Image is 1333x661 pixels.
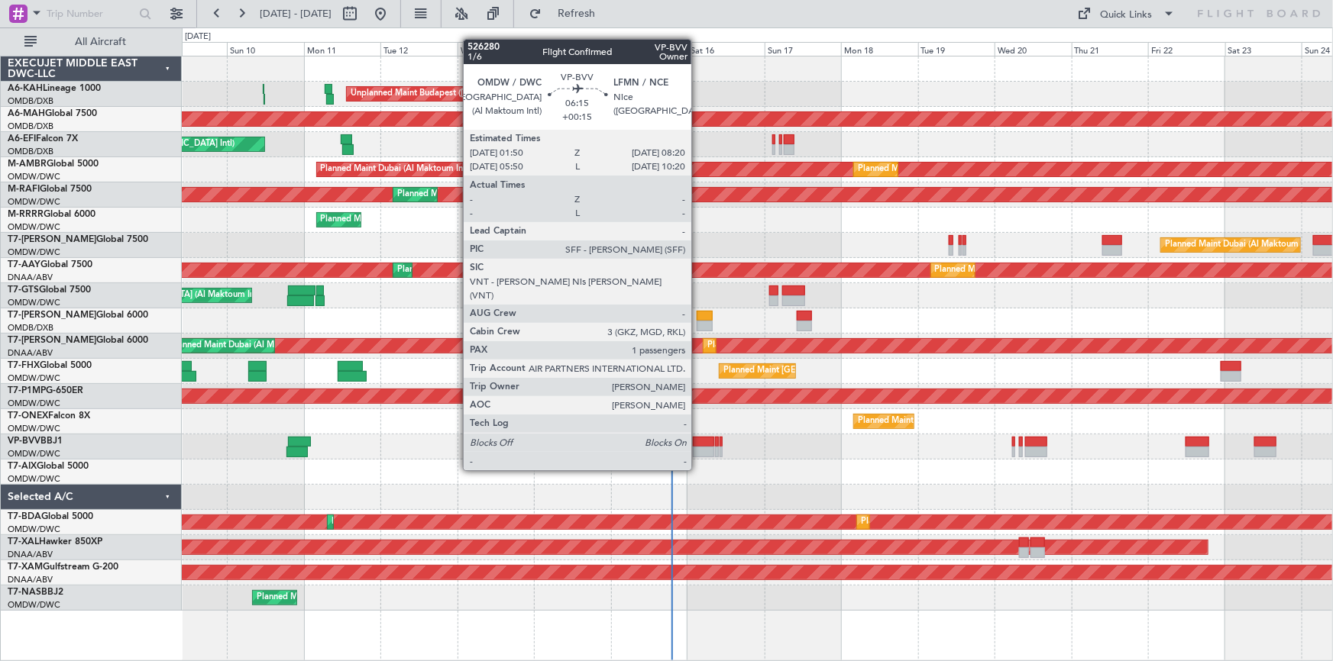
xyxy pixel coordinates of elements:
[8,574,53,585] a: DNAA/ABV
[8,272,53,283] a: DNAA/ABV
[918,42,995,56] div: Tue 19
[8,260,92,269] a: T7-AAYGlobal 7500
[8,537,39,547] span: T7-XAL
[8,84,43,93] span: A6-KAH
[8,386,83,395] a: T7-P1MPG-650ER
[8,297,60,308] a: OMDW/DWC
[861,511,1011,534] div: Planned Maint Dubai (Al Maktoum Intl)
[8,512,93,521] a: T7-BDAGlobal 5000
[170,334,321,357] div: Planned Maint Dubai (Al Maktoum Intl)
[8,599,60,611] a: OMDW/DWC
[8,588,63,597] a: T7-NASBBJ2
[8,185,40,194] span: M-RAFI
[935,259,1085,282] div: Planned Maint Dubai (Al Maktoum Intl)
[8,588,41,597] span: T7-NAS
[1165,234,1315,256] div: Planned Maint Dubai (Al Maktoum Intl)
[8,134,36,143] span: A6-EFI
[17,30,166,54] button: All Aircraft
[8,347,53,359] a: DNAA/ABV
[8,563,43,572] span: T7-XAM
[8,210,44,219] span: M-RRRR
[185,31,211,44] div: [DATE]
[8,473,60,485] a: OMDW/DWC
[995,42,1072,56] div: Wed 20
[611,42,688,56] div: Fri 15
[765,42,842,56] div: Sun 17
[1101,8,1153,23] div: Quick Links
[723,360,1034,382] div: Planned Maint [GEOGRAPHIC_DATA] ([GEOGRAPHIC_DATA][PERSON_NAME])
[8,398,60,409] a: OMDW/DWC
[8,322,53,334] a: OMDB/DXB
[8,235,96,244] span: T7-[PERSON_NAME]
[8,210,95,219] a: M-RRRRGlobal 6000
[1072,42,1149,56] div: Thu 21
[304,42,381,56] div: Mon 11
[8,247,60,258] a: OMDW/DWC
[8,361,92,370] a: T7-FHXGlobal 5000
[8,437,40,446] span: VP-BVV
[858,410,984,433] div: Planned Maint Geneva (Cointrin)
[1070,2,1183,26] button: Quick Links
[8,285,39,295] span: T7-GTS
[351,82,547,105] div: Unplanned Maint Budapest ([PERSON_NAME] Intl)
[561,435,711,458] div: Planned Maint Dubai (Al Maktoum Intl)
[8,146,53,157] a: OMDB/DXB
[8,537,102,547] a: T7-XALHawker 850XP
[380,42,458,56] div: Tue 12
[321,158,471,181] div: Planned Maint Dubai (Al Maktoum Intl)
[8,171,60,182] a: OMDW/DWC
[8,411,90,421] a: T7-ONEXFalcon 8X
[8,411,48,421] span: T7-ONEX
[8,462,89,471] a: T7-AIXGlobal 5000
[8,160,47,169] span: M-AMBR
[688,42,765,56] div: Sat 16
[458,42,535,56] div: Wed 13
[397,183,548,206] div: Planned Maint Dubai (Al Maktoum Intl)
[8,121,53,132] a: OMDB/DXB
[8,109,45,118] span: A6-MAH
[8,462,37,471] span: T7-AIX
[8,336,96,345] span: T7-[PERSON_NAME]
[260,7,332,21] span: [DATE] - [DATE]
[8,285,91,295] a: T7-GTSGlobal 7500
[8,235,148,244] a: T7-[PERSON_NAME]Global 7500
[8,95,53,107] a: OMDB/DXB
[8,423,60,434] a: OMDW/DWC
[8,512,41,521] span: T7-BDA
[8,448,60,459] a: OMDW/DWC
[534,42,611,56] div: Thu 14
[8,311,96,320] span: T7-[PERSON_NAME]
[8,386,46,395] span: T7-P1MP
[321,208,416,231] div: Planned Maint Southend
[8,109,97,118] a: A6-MAHGlobal 7500
[8,185,92,194] a: M-RAFIGlobal 7500
[397,259,548,282] div: Planned Maint Dubai (Al Maktoum Intl)
[1225,42,1302,56] div: Sat 23
[858,158,1008,181] div: Planned Maint Dubai (Al Maktoum Intl)
[8,524,60,535] a: OMDW/DWC
[47,2,134,25] input: Trip Number
[522,2,613,26] button: Refresh
[8,260,40,269] span: T7-AAY
[8,221,60,233] a: OMDW/DWC
[332,511,482,534] div: Planned Maint Dubai (Al Maktoum Intl)
[841,42,918,56] div: Mon 18
[227,42,304,56] div: Sun 10
[257,586,429,609] div: Planned Maint Abuja ([PERSON_NAME] Intl)
[8,84,101,93] a: A6-KAHLineage 1000
[8,160,99,169] a: M-AMBRGlobal 5000
[8,372,60,384] a: OMDW/DWC
[40,37,161,47] span: All Aircraft
[150,42,228,56] div: Sat 9
[8,134,78,143] a: A6-EFIFalcon 7X
[707,334,858,357] div: Planned Maint Dubai (Al Maktoum Intl)
[8,336,148,345] a: T7-[PERSON_NAME]Global 6000
[545,8,609,19] span: Refresh
[8,563,118,572] a: T7-XAMGulfstream G-200
[8,361,40,370] span: T7-FHX
[8,549,53,560] a: DNAA/ABV
[8,437,63,446] a: VP-BVVBBJ1
[8,311,148,320] a: T7-[PERSON_NAME]Global 6000
[1148,42,1225,56] div: Fri 22
[8,196,60,208] a: OMDW/DWC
